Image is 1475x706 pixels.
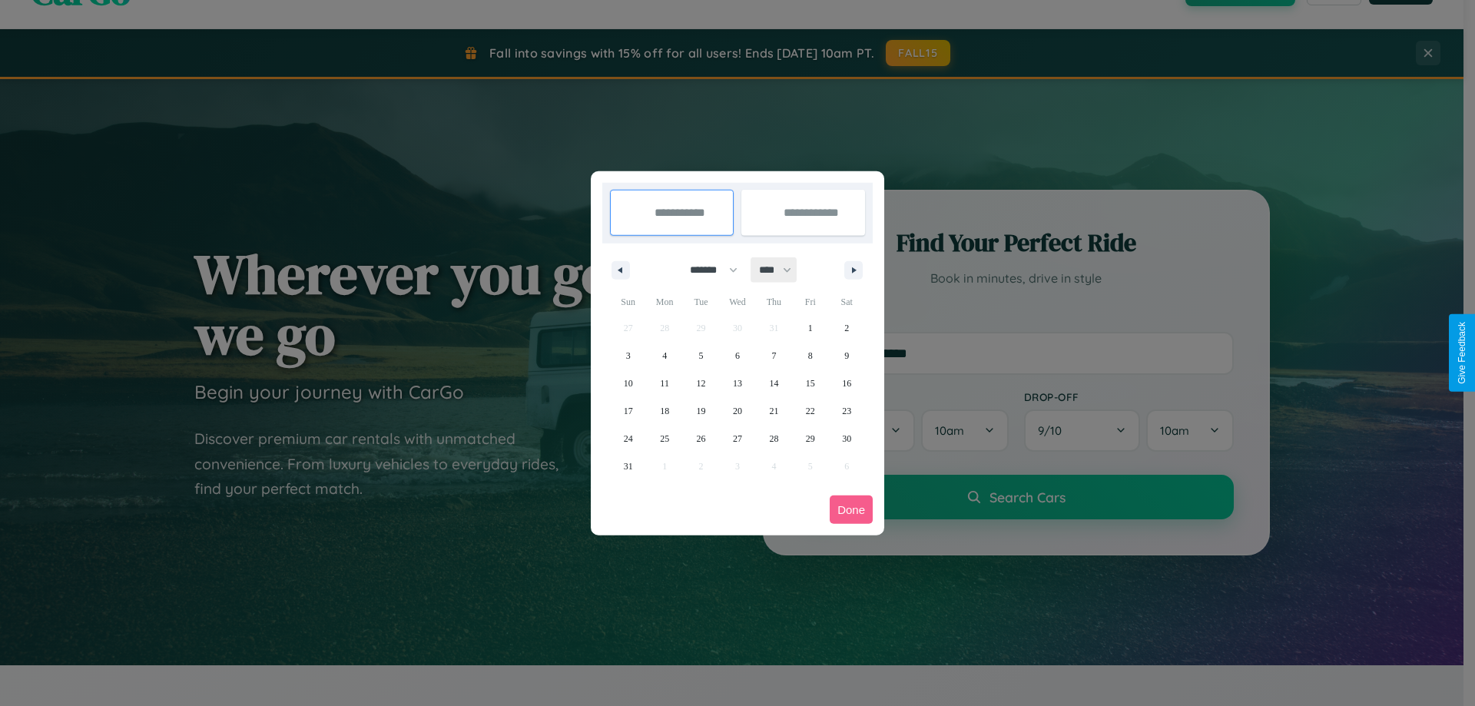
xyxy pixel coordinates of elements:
button: 20 [719,397,755,425]
button: 9 [829,342,865,370]
button: 15 [792,370,828,397]
button: 4 [646,342,682,370]
span: 17 [624,397,633,425]
button: 10 [610,370,646,397]
div: Give Feedback [1457,322,1467,384]
button: 5 [683,342,719,370]
span: 26 [697,425,706,452]
button: 1 [792,314,828,342]
button: 3 [610,342,646,370]
span: Thu [756,290,792,314]
button: 31 [610,452,646,480]
span: 28 [769,425,778,452]
button: 7 [756,342,792,370]
button: 23 [829,397,865,425]
button: 13 [719,370,755,397]
button: 19 [683,397,719,425]
span: 24 [624,425,633,452]
button: 11 [646,370,682,397]
button: 24 [610,425,646,452]
span: Sun [610,290,646,314]
span: 3 [626,342,631,370]
span: Wed [719,290,755,314]
span: Sat [829,290,865,314]
button: 26 [683,425,719,452]
button: 30 [829,425,865,452]
span: 12 [697,370,706,397]
button: 21 [756,397,792,425]
span: Fri [792,290,828,314]
span: 5 [699,342,704,370]
span: 25 [660,425,669,452]
span: 19 [697,397,706,425]
span: 2 [844,314,849,342]
button: 2 [829,314,865,342]
span: 10 [624,370,633,397]
button: Done [830,496,873,524]
button: 17 [610,397,646,425]
span: 11 [660,370,669,397]
button: 29 [792,425,828,452]
span: 14 [769,370,778,397]
button: 25 [646,425,682,452]
span: 20 [733,397,742,425]
span: 9 [844,342,849,370]
span: 8 [808,342,813,370]
button: 18 [646,397,682,425]
span: 21 [769,397,778,425]
span: Mon [646,290,682,314]
span: 18 [660,397,669,425]
span: 27 [733,425,742,452]
span: 4 [662,342,667,370]
span: 22 [806,397,815,425]
span: 30 [842,425,851,452]
span: 23 [842,397,851,425]
button: 12 [683,370,719,397]
button: 27 [719,425,755,452]
span: 13 [733,370,742,397]
button: 28 [756,425,792,452]
button: 6 [719,342,755,370]
span: Tue [683,290,719,314]
span: 31 [624,452,633,480]
span: 7 [771,342,776,370]
button: 16 [829,370,865,397]
button: 14 [756,370,792,397]
span: 6 [735,342,740,370]
span: 1 [808,314,813,342]
span: 16 [842,370,851,397]
span: 29 [806,425,815,452]
button: 8 [792,342,828,370]
span: 15 [806,370,815,397]
button: 22 [792,397,828,425]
